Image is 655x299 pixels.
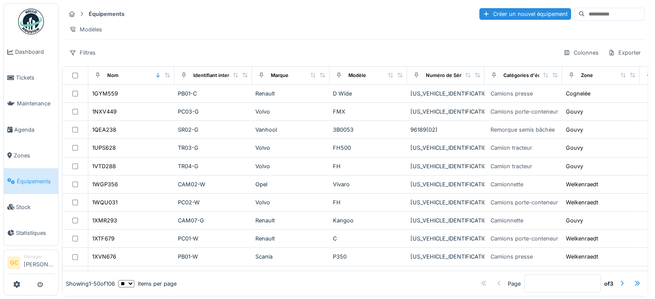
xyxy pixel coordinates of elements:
[17,99,55,108] span: Maintenance
[333,253,404,261] div: P350
[14,126,55,134] span: Agenda
[178,144,248,152] div: TR03-G
[24,253,55,260] div: Manager
[333,126,404,134] div: 3B0053
[410,180,481,188] div: [US_VEHICLE_IDENTIFICATION_NUMBER]-01
[16,229,55,237] span: Statistiques
[333,144,404,152] div: FH500
[490,162,532,170] div: Camion tracteur
[178,108,248,116] div: PC03-G
[255,108,326,116] div: Volvo
[65,46,99,59] div: Filtres
[479,8,571,20] div: Créer un nouvel équipement
[178,234,248,243] div: PC01-W
[333,216,404,225] div: Kangoo
[4,220,58,246] a: Statistiques
[7,253,55,274] a: GC Manager[PERSON_NAME]
[4,142,58,168] a: Zones
[4,194,58,220] a: Stock
[410,198,481,207] div: [US_VEHICLE_IDENTIFICATION_NUMBER]-01
[333,180,404,188] div: Vivaro
[410,126,481,134] div: 96189(02)
[566,253,598,261] div: Welkenraedt
[559,46,602,59] div: Colonnes
[92,162,116,170] div: 1VTD288
[107,72,118,79] div: Nom
[92,198,118,207] div: 1WQU031
[410,216,481,225] div: [US_VEHICLE_IDENTIFICATION_NUMBER]
[490,126,555,134] div: Remorque semis bâchée
[566,234,598,243] div: Welkenraedt
[92,216,117,225] div: 1XMR293
[178,253,248,261] div: PB01-W
[333,234,404,243] div: C
[490,216,523,225] div: Camionnette
[333,108,404,116] div: FMX
[92,144,116,152] div: 1UPS628
[333,162,404,170] div: FH
[566,180,598,188] div: Welkenraedt
[193,72,235,79] div: Identifiant interne
[4,168,58,194] a: Équipements
[566,126,583,134] div: Gouvy
[255,253,326,261] div: Scania
[490,234,561,243] div: Camions porte-conteneurs
[566,89,590,98] div: Cognelée
[4,117,58,142] a: Agenda
[92,108,117,116] div: 1NXV449
[15,48,55,56] span: Dashboard
[7,256,20,269] li: GC
[255,180,326,188] div: Opel
[255,234,326,243] div: Renault
[566,216,583,225] div: Gouvy
[92,253,116,261] div: 1XVN676
[566,162,583,170] div: Gouvy
[490,198,561,207] div: Camions porte-conteneurs
[66,280,115,288] div: Showing 1 - 50 of 106
[490,253,533,261] div: Camions presse
[17,177,55,185] span: Équipements
[24,253,55,272] li: [PERSON_NAME]
[14,151,55,160] span: Zones
[178,198,248,207] div: PC02-W
[92,89,118,98] div: 1GYM559
[178,162,248,170] div: TR04-G
[426,72,466,79] div: Numéro de Série
[503,72,563,79] div: Catégories d'équipement
[410,144,481,152] div: [US_VEHICLE_IDENTIFICATION_NUMBER]-01
[490,89,533,98] div: Camions presse
[255,216,326,225] div: Renault
[178,180,248,188] div: CAM02-W
[333,89,404,98] div: D Wide
[255,126,326,134] div: Vanhool
[410,253,481,261] div: [US_VEHICLE_IDENTIFICATION_NUMBER]-01
[271,72,289,79] div: Marque
[348,72,366,79] div: Modèle
[4,91,58,117] a: Maintenance
[178,216,248,225] div: CAM07-G
[255,89,326,98] div: Renault
[490,144,532,152] div: Camion tracteur
[581,72,593,79] div: Zone
[410,162,481,170] div: [US_VEHICLE_IDENTIFICATION_NUMBER]-01
[85,10,128,18] strong: Équipements
[604,280,613,288] strong: of 3
[255,144,326,152] div: Volvo
[178,89,248,98] div: PB01-C
[604,46,645,59] div: Exporter
[508,280,521,288] div: Page
[4,39,58,65] a: Dashboard
[490,108,561,116] div: Camions porte-conteneurs
[255,162,326,170] div: Volvo
[4,65,58,91] a: Tickets
[118,280,177,288] div: items per page
[490,180,523,188] div: Camionnette
[333,198,404,207] div: FH
[410,108,481,116] div: [US_VEHICLE_IDENTIFICATION_NUMBER]-01
[410,89,481,98] div: [US_VEHICLE_IDENTIFICATION_NUMBER]
[65,23,106,36] div: Modèles
[92,234,115,243] div: 1XTF679
[566,144,583,152] div: Gouvy
[566,198,598,207] div: Welkenraedt
[255,198,326,207] div: Volvo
